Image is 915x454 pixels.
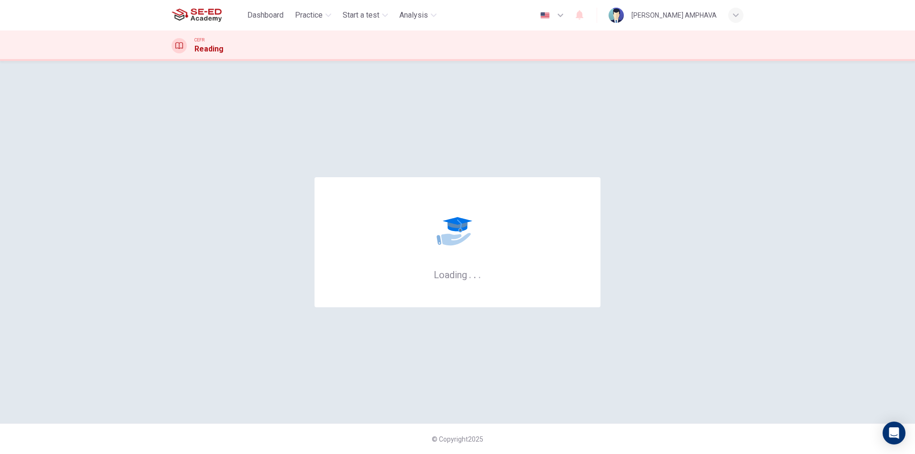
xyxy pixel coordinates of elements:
span: Analysis [399,10,428,21]
button: Start a test [339,7,392,24]
img: Profile picture [609,8,624,23]
span: Dashboard [247,10,284,21]
h6: Loading [434,268,481,281]
button: Practice [291,7,335,24]
h6: . [478,266,481,282]
span: CEFR [194,37,204,43]
button: Analysis [396,7,440,24]
img: SE-ED Academy logo [172,6,222,25]
span: © Copyright 2025 [432,435,483,443]
h6: . [468,266,472,282]
h1: Reading [194,43,224,55]
img: en [539,12,551,19]
div: Open Intercom Messenger [883,422,905,444]
span: Start a test [343,10,379,21]
button: Dashboard [244,7,287,24]
a: SE-ED Academy logo [172,6,244,25]
h6: . [473,266,477,282]
div: [PERSON_NAME] AMPHAVA [631,10,717,21]
span: Practice [295,10,323,21]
